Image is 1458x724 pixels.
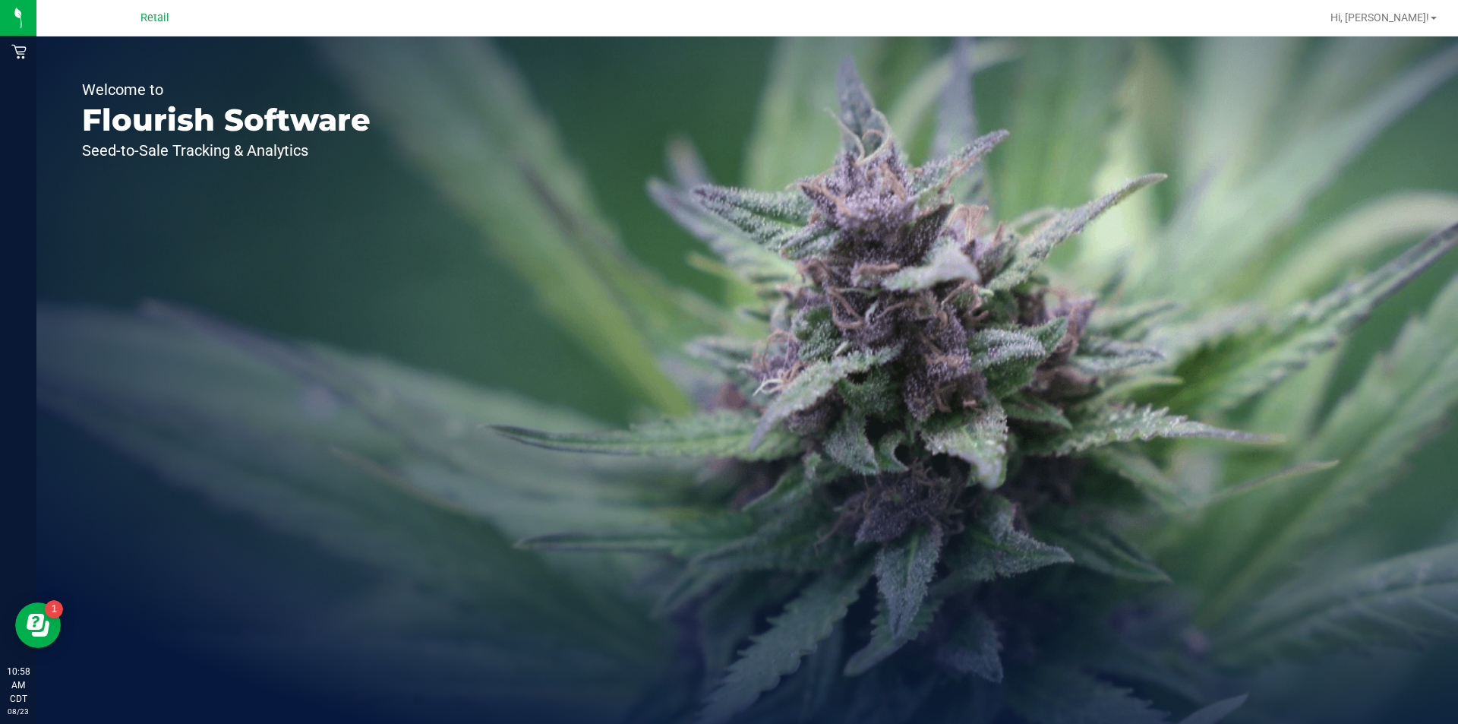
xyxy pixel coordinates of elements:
p: Seed-to-Sale Tracking & Analytics [82,143,371,158]
iframe: Resource center unread badge [45,600,63,618]
p: 08/23 [7,706,30,717]
inline-svg: Retail [11,44,27,59]
iframe: Resource center [15,602,61,648]
span: Retail [140,11,169,24]
p: 10:58 AM CDT [7,665,30,706]
p: Flourish Software [82,105,371,135]
span: Hi, [PERSON_NAME]! [1330,11,1429,24]
p: Welcome to [82,82,371,97]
